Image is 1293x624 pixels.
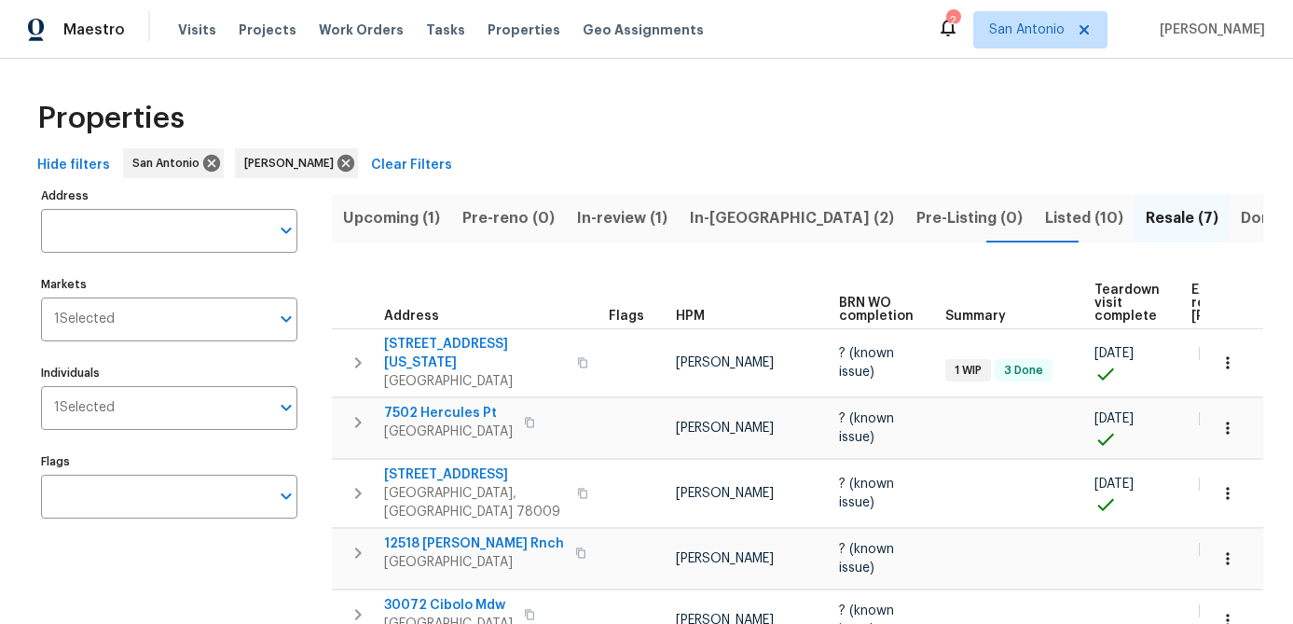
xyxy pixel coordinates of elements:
span: [STREET_ADDRESS][US_STATE] [384,335,566,372]
label: Flags [41,456,297,467]
span: Clear Filters [371,154,452,177]
span: 12518 [PERSON_NAME] Rnch [384,534,564,553]
span: [GEOGRAPHIC_DATA] [384,423,513,441]
span: 1 Selected [54,312,115,327]
span: Properties [488,21,560,39]
span: Pre-reno (0) [462,205,555,231]
span: HPM [676,310,705,323]
div: 2 [946,11,959,30]
span: [PERSON_NAME] [676,422,774,435]
span: In-[GEOGRAPHIC_DATA] (2) [690,205,894,231]
span: 1 WIP [947,363,989,379]
span: San Antonio [132,154,207,173]
span: In-review (1) [577,205,667,231]
span: Properties [37,109,185,128]
span: [DATE] [1199,347,1238,360]
span: Projects [239,21,296,39]
button: Open [273,483,299,509]
span: Maestro [63,21,125,39]
span: [DATE] [1094,412,1134,425]
span: ? (known issue) [839,543,894,575]
span: Geo Assignments [583,21,704,39]
button: Open [273,306,299,332]
div: [PERSON_NAME] [235,148,358,178]
span: [DATE] [1094,347,1134,360]
span: Visits [178,21,216,39]
span: [STREET_ADDRESS] [384,465,566,484]
span: Hide filters [37,154,110,177]
span: [PERSON_NAME] [676,487,774,500]
span: Tasks [426,23,465,36]
label: Markets [41,279,297,290]
span: ? (known issue) [839,478,894,509]
span: [PERSON_NAME] [676,356,774,369]
span: Flags [609,310,644,323]
div: San Antonio [123,148,224,178]
label: Individuals [41,367,297,379]
span: Summary [945,310,1006,323]
label: Address [41,190,297,201]
span: 7502 Hercules Pt [384,404,513,423]
span: [DATE] [1199,478,1238,491]
button: Hide filters [30,148,117,183]
span: [DATE] [1199,604,1238,617]
span: [GEOGRAPHIC_DATA] [384,553,564,572]
button: Open [273,217,299,243]
span: Address [384,310,439,323]
button: Open [273,395,299,421]
span: 1 Selected [54,400,115,416]
span: BRN WO completion [839,297,914,323]
span: [PERSON_NAME] [244,154,341,173]
span: San Antonio [989,21,1065,39]
span: Resale (7) [1146,205,1218,231]
span: Upcoming (1) [343,205,440,231]
span: Work Orders [319,21,404,39]
span: [GEOGRAPHIC_DATA], [GEOGRAPHIC_DATA] 78009 [384,484,566,521]
span: [DATE] [1094,478,1134,491]
span: [PERSON_NAME] [1152,21,1265,39]
span: Listed (10) [1045,205,1123,231]
span: Pre-Listing (0) [916,205,1023,231]
span: [DATE] [1199,412,1238,425]
span: ? (known issue) [839,347,894,379]
span: [DATE] [1199,543,1238,556]
span: 3 Done [997,363,1051,379]
button: Clear Filters [364,148,460,183]
span: Teardown visit complete [1094,284,1160,323]
span: [PERSON_NAME] [676,552,774,565]
span: ? (known issue) [839,412,894,444]
span: [GEOGRAPHIC_DATA] [384,372,566,391]
span: 30072 Cibolo Mdw [384,596,513,615]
